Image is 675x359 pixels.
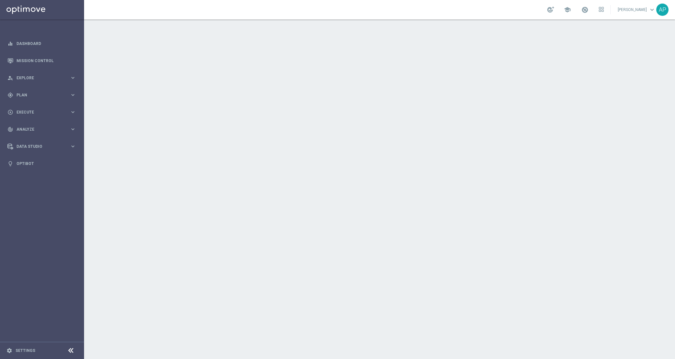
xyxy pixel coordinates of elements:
[7,52,76,69] div: Mission Control
[16,155,76,172] a: Optibot
[70,126,76,132] i: keyboard_arrow_right
[7,161,13,167] i: lightbulb
[7,75,70,81] div: Explore
[7,109,70,115] div: Execute
[16,76,70,80] span: Explore
[70,143,76,149] i: keyboard_arrow_right
[16,145,70,148] span: Data Studio
[648,6,656,13] span: keyboard_arrow_down
[617,5,656,15] a: [PERSON_NAME]keyboard_arrow_down
[7,155,76,172] div: Optibot
[7,144,76,149] button: Data Studio keyboard_arrow_right
[7,75,13,81] i: person_search
[7,92,13,98] i: gps_fixed
[7,92,70,98] div: Plan
[7,127,76,132] button: track_changes Analyze keyboard_arrow_right
[7,161,76,166] button: lightbulb Optibot
[564,6,571,13] span: school
[7,126,70,132] div: Analyze
[70,92,76,98] i: keyboard_arrow_right
[70,75,76,81] i: keyboard_arrow_right
[7,92,76,98] button: gps_fixed Plan keyboard_arrow_right
[7,109,13,115] i: play_circle_outline
[16,127,70,131] span: Analyze
[16,93,70,97] span: Plan
[70,109,76,115] i: keyboard_arrow_right
[7,35,76,52] div: Dashboard
[7,75,76,81] button: person_search Explore keyboard_arrow_right
[7,58,76,63] button: Mission Control
[7,41,76,46] button: equalizer Dashboard
[16,35,76,52] a: Dashboard
[7,41,13,47] i: equalizer
[7,110,76,115] button: play_circle_outline Execute keyboard_arrow_right
[16,110,70,114] span: Execute
[7,144,70,149] div: Data Studio
[16,349,35,353] a: Settings
[7,126,13,132] i: track_changes
[6,348,12,354] i: settings
[16,52,76,69] a: Mission Control
[656,4,669,16] div: AP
